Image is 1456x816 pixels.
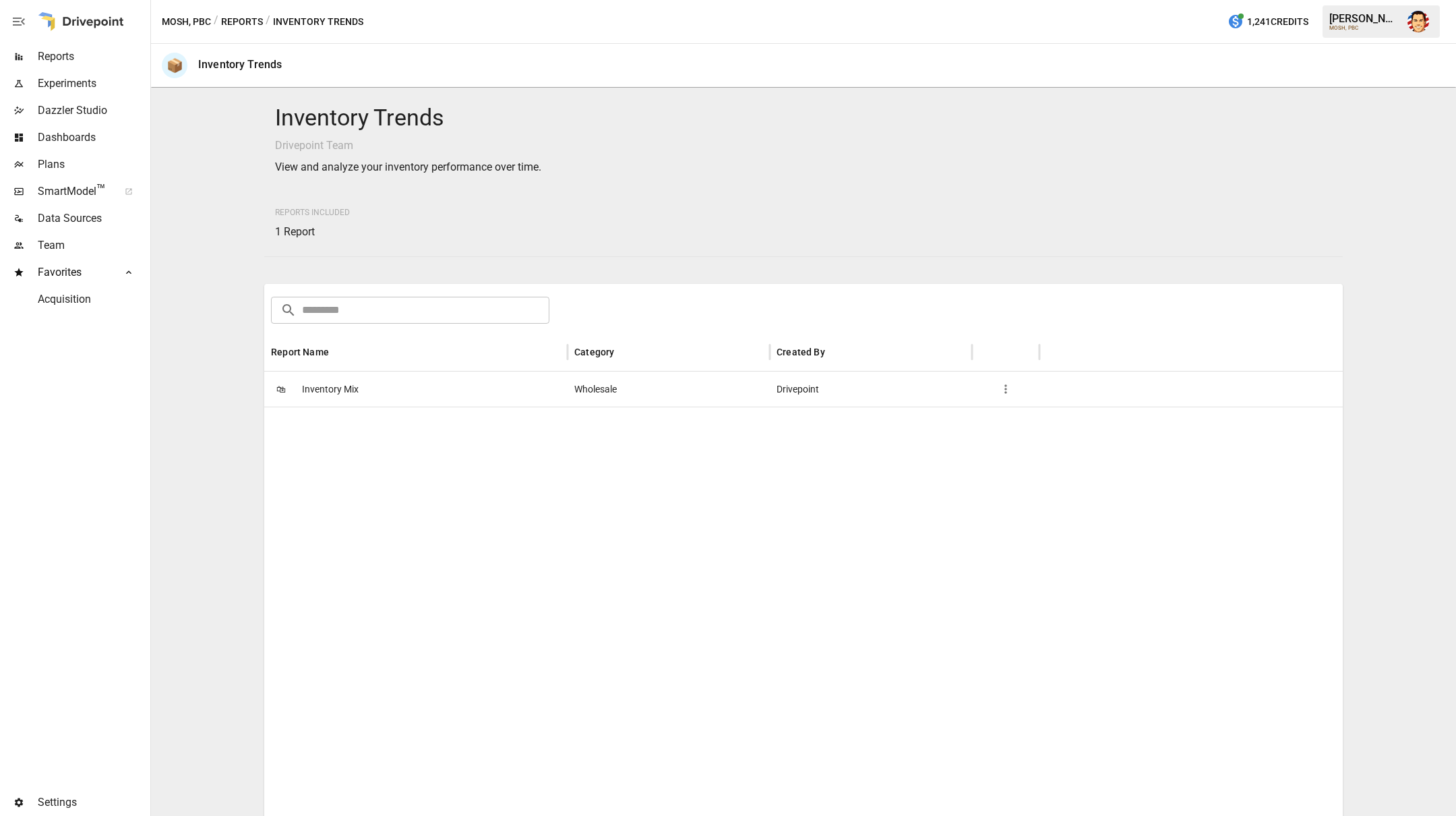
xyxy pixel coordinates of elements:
span: 1,241 Credits [1247,13,1308,30]
div: Drivepoint [770,372,972,407]
div: 📦 [162,53,187,78]
span: Experiments [38,76,148,92]
span: Settings [38,794,148,811]
span: Favorites [38,264,110,281]
div: Report Name [271,347,329,357]
span: Reports Included [275,208,350,217]
span: ™ [96,181,106,198]
span: Data Sources [38,210,148,227]
div: / [214,13,218,30]
h4: Inventory Trends [275,104,1332,132]
span: Plans [38,156,148,173]
span: SmartModel [38,183,110,200]
button: Sort [615,343,634,361]
p: Drivepoint Team [275,138,1332,154]
button: Austin Gardner-Smith [1399,3,1437,40]
button: 1,241Credits [1222,9,1314,34]
div: [PERSON_NAME] [1329,12,1399,25]
button: Sort [330,343,349,361]
div: Created By [777,347,825,357]
p: View and analyze your inventory performance over time. [275,159,1332,175]
div: / [266,13,270,30]
div: Category [574,347,614,357]
button: MOSH, PBC [162,13,211,30]
span: 🛍 [271,379,291,399]
button: Reports [221,13,263,30]
span: Team [38,237,148,254]
span: Acquisition [38,291,148,308]
button: Sort [826,343,845,361]
p: 1 Report [275,224,350,240]
div: Inventory Trends [198,58,282,71]
span: Dashboards [38,129,148,146]
div: Wholesale [568,372,770,407]
div: MOSH, PBC [1329,25,1399,31]
img: Austin Gardner-Smith [1407,11,1429,32]
span: Reports [38,49,148,65]
span: Inventory Mix [302,372,359,407]
span: Dazzler Studio [38,103,148,119]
